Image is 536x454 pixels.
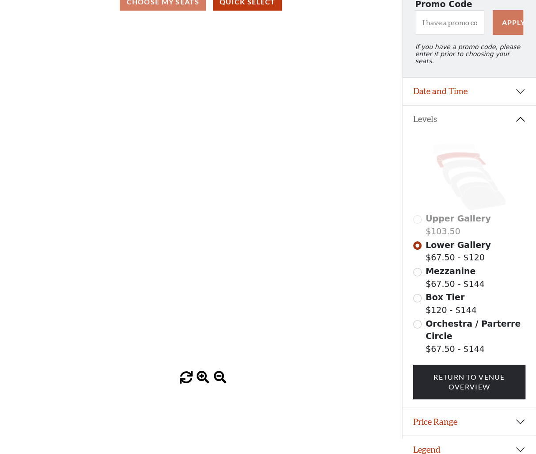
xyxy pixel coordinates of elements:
[426,291,477,316] label: $120 - $144
[403,78,536,105] button: Date and Time
[451,172,498,197] path: Box Tier - Seats Available: 18
[214,371,227,384] button: zoom out
[426,292,464,302] span: Box Tier
[426,214,491,223] span: Upper Gallery
[415,10,484,34] input: I have a promo code
[442,160,492,185] path: Mezzanine - Seats Available: 31
[415,43,523,65] p: If you have a promo code, please enter it prior to choosing your seats.
[437,153,486,168] path: Lower Gallery - Seats Available: 90
[426,317,525,355] label: $67.50 - $144
[433,143,479,154] path: Upper Gallery - Seats Available: 0
[403,408,536,435] button: Price Range
[426,240,491,250] span: Lower Gallery
[403,106,536,133] button: Levels
[426,319,521,341] span: Orchestra / Parterre Circle
[426,239,491,264] label: $67.50 - $120
[426,265,485,290] label: $67.50 - $144
[180,371,193,384] button: reset zoom
[459,182,506,210] path: Orchestra / Parterre Circle - Seats Available: 25
[426,212,491,237] label: $103.50
[197,371,209,384] button: zoom in
[413,365,526,400] a: Return To Venue Overview
[426,266,475,276] span: Mezzanine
